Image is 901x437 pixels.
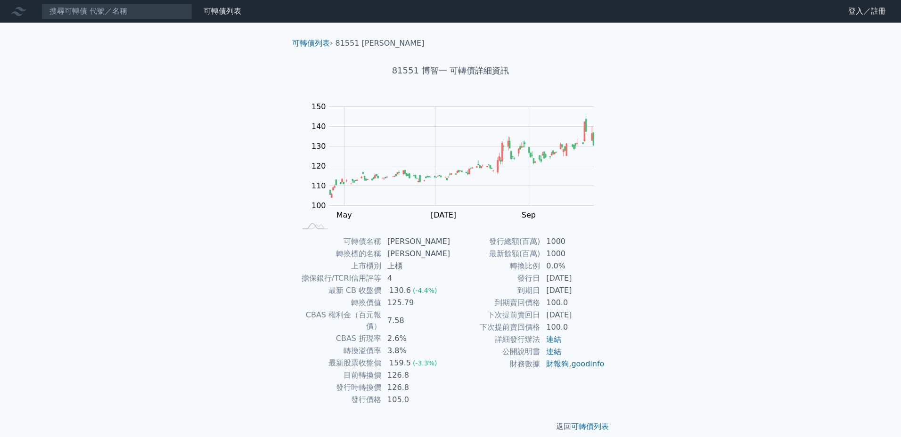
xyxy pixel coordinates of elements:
[541,284,605,297] td: [DATE]
[450,309,541,321] td: 下次提前賣回日
[382,235,450,248] td: [PERSON_NAME]
[450,235,541,248] td: 發行總額(百萬)
[541,248,605,260] td: 1000
[450,248,541,260] td: 最新餘額(百萬)
[296,369,382,381] td: 目前轉換價
[311,102,326,111] tspan: 150
[450,346,541,358] td: 公開說明書
[311,162,326,170] tspan: 120
[571,422,609,431] a: 可轉債列表
[382,309,450,332] td: 7.58
[541,272,605,284] td: [DATE]
[546,347,561,356] a: 連結
[292,39,330,48] a: 可轉債列表
[450,272,541,284] td: 發行日
[285,64,616,77] h1: 81551 博智一 可轉債詳細資訊
[387,357,413,369] div: 159.5
[522,210,536,219] tspan: Sep
[296,332,382,345] td: CBAS 折現率
[541,309,605,321] td: [DATE]
[382,381,450,394] td: 126.8
[336,210,352,219] tspan: May
[382,297,450,309] td: 125.79
[311,142,326,151] tspan: 130
[307,102,608,219] g: Chart
[450,297,541,309] td: 到期賣回價格
[292,38,333,49] li: ›
[41,3,192,19] input: 搜尋可轉債 代號／名稱
[541,297,605,309] td: 100.0
[450,358,541,370] td: 財務數據
[387,285,413,296] div: 130.6
[841,4,893,19] a: 登入／註冊
[296,272,382,284] td: 擔保銀行/TCRI信用評等
[296,381,382,394] td: 發行時轉換價
[382,272,450,284] td: 4
[311,122,326,131] tspan: 140
[450,333,541,346] td: 詳細發行辦法
[541,321,605,333] td: 100.0
[571,359,604,368] a: goodinfo
[450,321,541,333] td: 下次提前賣回價格
[311,181,326,190] tspan: 110
[413,359,437,367] span: (-3.3%)
[546,335,561,344] a: 連結
[450,260,541,272] td: 轉換比例
[382,369,450,381] td: 126.8
[296,357,382,369] td: 最新股票收盤價
[541,260,605,272] td: 0.0%
[296,394,382,406] td: 發行價格
[382,248,450,260] td: [PERSON_NAME]
[296,248,382,260] td: 轉換標的名稱
[296,235,382,248] td: 可轉債名稱
[541,235,605,248] td: 1000
[382,394,450,406] td: 105.0
[382,345,450,357] td: 3.8%
[541,358,605,370] td: ,
[382,332,450,345] td: 2.6%
[546,359,569,368] a: 財報狗
[450,284,541,297] td: 到期日
[285,421,616,432] p: 返回
[336,38,425,49] li: 81551 [PERSON_NAME]
[854,392,901,437] iframe: Chat Widget
[296,284,382,297] td: 最新 CB 收盤價
[311,201,326,210] tspan: 100
[204,7,241,16] a: 可轉債列表
[296,345,382,357] td: 轉換溢價率
[296,309,382,332] td: CBAS 權利金（百元報價）
[382,260,450,272] td: 上櫃
[296,297,382,309] td: 轉換價值
[413,287,437,294] span: (-4.4%)
[431,210,456,219] tspan: [DATE]
[296,260,382,272] td: 上市櫃別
